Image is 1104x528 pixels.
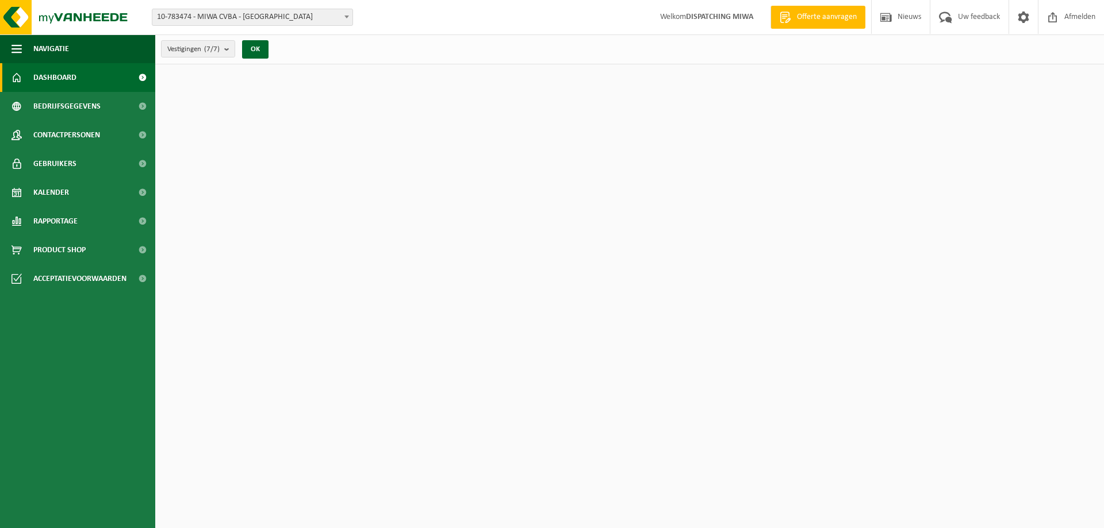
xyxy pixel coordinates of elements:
[770,6,865,29] a: Offerte aanvragen
[33,63,76,92] span: Dashboard
[33,149,76,178] span: Gebruikers
[204,45,220,53] count: (7/7)
[152,9,352,25] span: 10-783474 - MIWA CVBA - SINT-NIKLAAS
[33,178,69,207] span: Kalender
[161,40,235,57] button: Vestigingen(7/7)
[242,40,269,59] button: OK
[152,9,353,26] span: 10-783474 - MIWA CVBA - SINT-NIKLAAS
[794,11,860,23] span: Offerte aanvragen
[33,264,126,293] span: Acceptatievoorwaarden
[33,207,78,236] span: Rapportage
[33,236,86,264] span: Product Shop
[167,41,220,58] span: Vestigingen
[33,34,69,63] span: Navigatie
[33,92,101,121] span: Bedrijfsgegevens
[686,13,753,21] strong: DISPATCHING MIWA
[33,121,100,149] span: Contactpersonen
